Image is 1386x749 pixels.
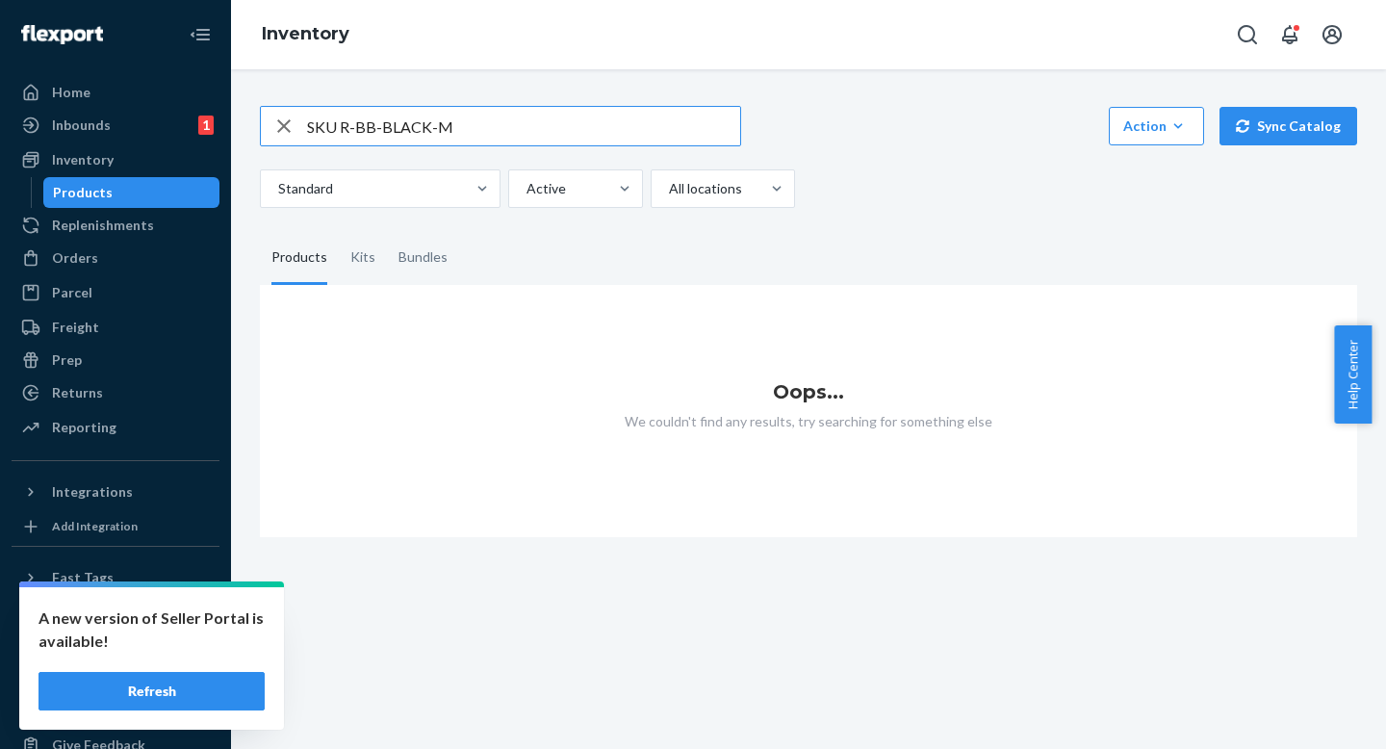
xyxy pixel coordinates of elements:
a: Freight [12,312,219,343]
a: Inventory [262,23,349,44]
button: Integrations [12,477,219,507]
img: Flexport logo [21,25,103,44]
input: Search inventory by name or sku [307,107,740,145]
button: Open account menu [1313,15,1351,54]
div: Bundles [398,231,448,285]
a: Replenishments [12,210,219,241]
h1: Oops... [260,381,1357,402]
input: Active [525,179,526,198]
button: Fast Tags [12,562,219,593]
div: Home [52,83,90,102]
div: Products [53,183,113,202]
button: Open Search Box [1228,15,1267,54]
div: Orders [52,248,98,268]
div: Reporting [52,418,116,437]
div: Inbounds [52,116,111,135]
div: Parcel [52,283,92,302]
button: Action [1109,107,1204,145]
p: A new version of Seller Portal is available! [38,607,265,653]
a: Inventory [12,144,219,175]
input: Standard [276,179,278,198]
a: Prep [12,345,219,375]
a: Reporting [12,412,219,443]
button: Sync Catalog [1219,107,1357,145]
button: Help Center [1334,325,1372,424]
div: Products [271,231,327,285]
div: 1 [198,116,214,135]
a: Add Integration [12,515,219,538]
div: Returns [52,383,103,402]
div: Inventory [52,150,114,169]
div: Integrations [52,482,133,502]
div: Add Integration [52,518,138,534]
a: Settings [12,632,219,662]
a: Returns [12,377,219,408]
div: Kits [350,231,375,285]
div: Replenishments [52,216,154,235]
button: Refresh [38,672,265,710]
div: Action [1123,116,1190,136]
a: Talk to Support [12,664,219,695]
div: Fast Tags [52,568,114,587]
a: Add Fast Tag [12,601,219,624]
button: Open notifications [1270,15,1309,54]
a: Inbounds1 [12,110,219,141]
p: We couldn't find any results, try searching for something else [260,412,1357,431]
button: Close Navigation [181,15,219,54]
div: Prep [52,350,82,370]
ol: breadcrumbs [246,7,365,63]
div: Freight [52,318,99,337]
a: Help Center [12,697,219,728]
a: Home [12,77,219,108]
a: Orders [12,243,219,273]
a: Parcel [12,277,219,308]
input: All locations [667,179,669,198]
a: Products [43,177,220,208]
